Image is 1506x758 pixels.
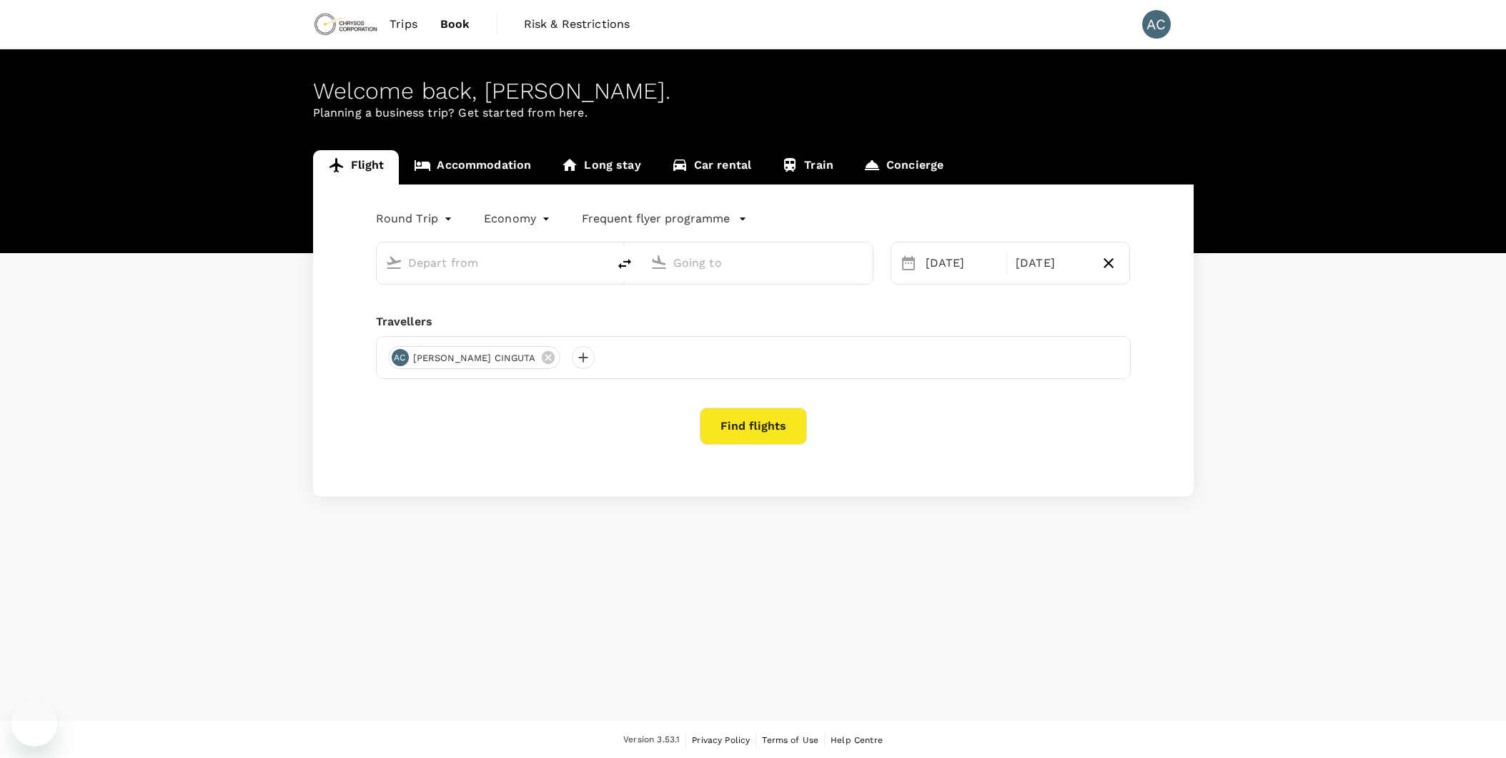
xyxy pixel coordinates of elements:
div: Round Trip [376,207,456,230]
div: AC [392,349,409,366]
span: Terms of Use [762,735,818,745]
span: Risk & Restrictions [524,16,630,33]
div: [DATE] [920,249,1004,277]
input: Depart from [408,252,578,274]
a: Help Centre [831,732,883,748]
span: Trips [390,16,417,33]
div: Economy [484,207,553,230]
input: Going to [673,252,843,274]
a: Car rental [656,150,767,184]
span: [PERSON_NAME] CINGUTA [405,351,545,365]
div: [DATE] [1010,249,1094,277]
p: Frequent flyer programme [582,210,730,227]
button: Open [863,261,866,264]
iframe: Button to launch messaging window [11,701,57,747]
div: Welcome back , [PERSON_NAME] . [313,78,1194,104]
img: Chrysos Corporation [313,9,379,40]
a: Accommodation [399,150,546,184]
span: Help Centre [831,735,883,745]
a: Terms of Use [762,732,818,748]
span: Version 3.53.1 [623,733,680,747]
button: Open [598,261,600,264]
a: Concierge [848,150,958,184]
p: Planning a business trip? Get started from here. [313,104,1194,122]
div: AC[PERSON_NAME] CINGUTA [388,346,560,369]
button: Frequent flyer programme [582,210,747,227]
a: Privacy Policy [692,732,750,748]
div: Travellers [376,313,1131,330]
button: delete [608,247,642,281]
div: AC [1142,10,1171,39]
button: Find flights [700,408,807,445]
span: Book [440,16,470,33]
a: Long stay [546,150,655,184]
a: Flight [313,150,400,184]
a: Train [766,150,848,184]
span: Privacy Policy [692,735,750,745]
